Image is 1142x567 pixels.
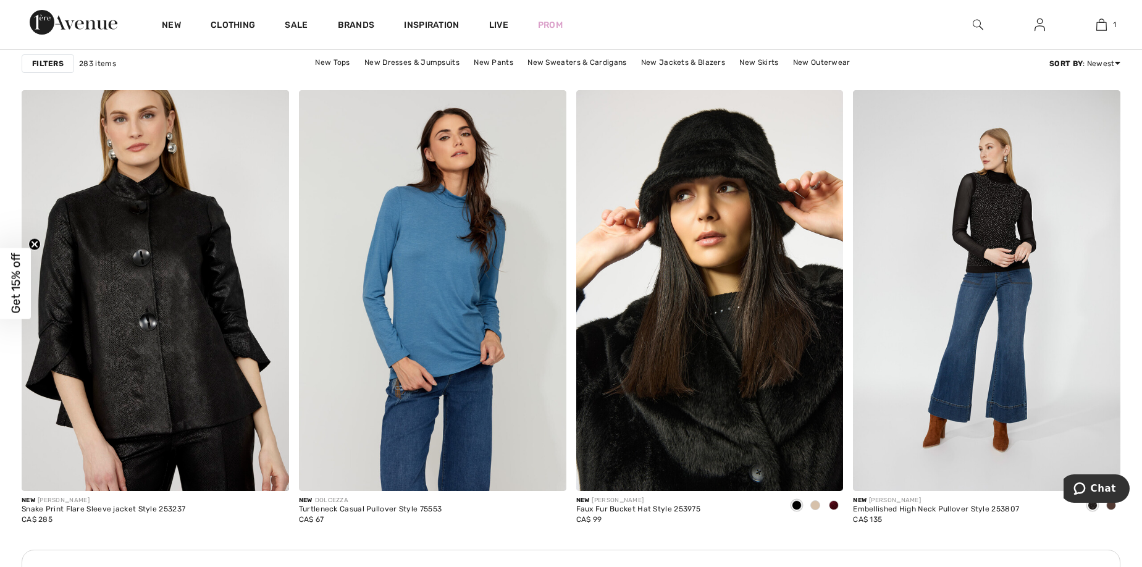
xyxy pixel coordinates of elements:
img: Faux Fur Bucket Hat Style 253975. Almond [576,90,844,491]
div: Mocha [1102,496,1120,516]
strong: Sort By [1049,59,1083,68]
a: 1 [1071,17,1132,32]
div: Black [1083,496,1102,516]
span: 283 items [79,58,116,69]
a: New Pants [468,54,519,70]
span: New [299,497,313,504]
a: New Dresses & Jumpsuits [358,54,466,70]
span: CA$ 99 [576,515,602,524]
a: New Sweaters & Cardigans [521,54,632,70]
span: 1 [1113,19,1116,30]
div: Almond [806,496,825,516]
a: New Outerwear [787,54,857,70]
a: New Skirts [733,54,784,70]
a: New Jackets & Blazers [635,54,731,70]
div: Black [787,496,806,516]
span: CA$ 285 [22,515,52,524]
span: New [22,497,35,504]
a: Live [489,19,508,31]
a: Clothing [211,20,255,33]
div: Snake Print Flare Sleeve jacket Style 253237 [22,505,185,514]
img: My Info [1035,17,1045,32]
img: Embellished High Neck Pullover Style 253807. Black [853,90,1120,491]
div: Faux Fur Bucket Hat Style 253975 [576,505,701,514]
span: CA$ 67 [299,515,324,524]
a: Sign In [1025,17,1055,33]
a: New [162,20,181,33]
div: Embellished High Neck Pullover Style 253807 [853,505,1019,514]
img: Turtleneck Casual Pullover Style 75553. Indigo [299,90,566,491]
a: New Tops [309,54,356,70]
div: : Newest [1049,58,1120,69]
iframe: Opens a widget where you can chat to one of our agents [1064,474,1130,505]
span: New [853,497,867,504]
button: Close teaser [28,238,41,251]
span: Inspiration [404,20,459,33]
img: My Bag [1096,17,1107,32]
span: New [576,497,590,504]
a: Sale [285,20,308,33]
a: Prom [538,19,563,31]
span: Get 15% off [9,253,23,314]
strong: Filters [32,58,64,69]
div: DOLCEZZA [299,496,442,505]
img: Snake Print Flare Sleeve jacket Style 253237. Black [22,90,289,491]
span: CA$ 135 [853,515,882,524]
img: 1ère Avenue [30,10,117,35]
div: [PERSON_NAME] [22,496,185,505]
div: Merlot [825,496,843,516]
div: [PERSON_NAME] [576,496,701,505]
div: Turtleneck Casual Pullover Style 75553 [299,505,442,514]
img: search the website [973,17,983,32]
a: Brands [338,20,375,33]
div: [PERSON_NAME] [853,496,1019,505]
